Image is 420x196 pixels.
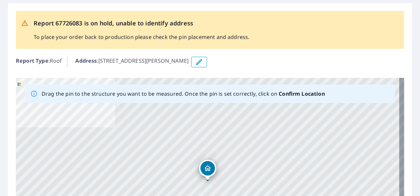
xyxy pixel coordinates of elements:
b: Address [75,57,97,64]
p: To place your order back to production please check the pin placement and address. [34,33,249,41]
p: : Roof [16,57,62,67]
b: Report Type [16,57,49,64]
div: Dropped pin, building 1, Residential property, 7718 Twin Lakes Rd Manson, IA 50563 [199,160,216,180]
p: Drag the pin to the structure you want to be measured. Once the pin is set correctly, click on [42,90,325,98]
b: Confirm Location [279,90,325,97]
p: Report 67726083 is on hold, unable to identify address [34,19,249,28]
p: : [STREET_ADDRESS][PERSON_NAME] [75,57,189,67]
